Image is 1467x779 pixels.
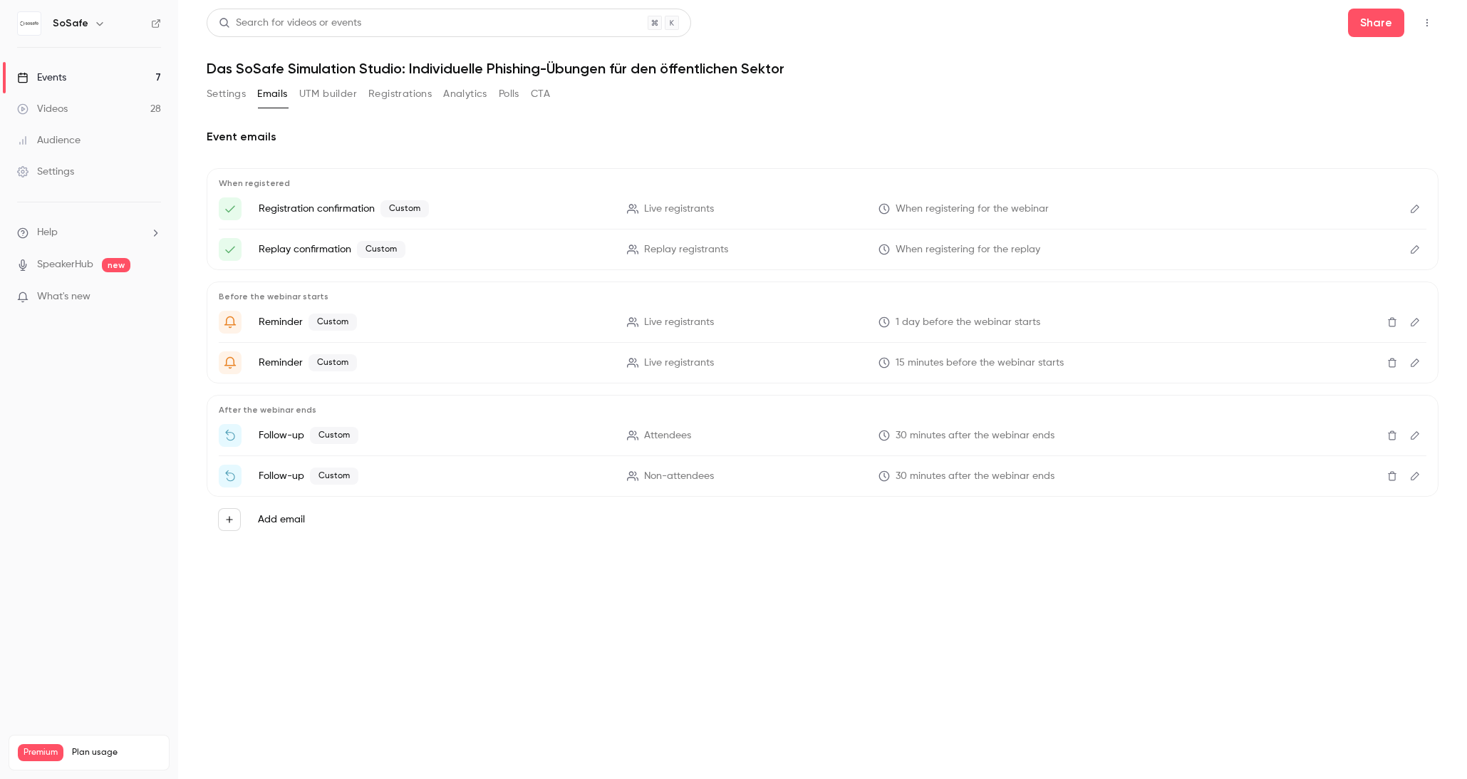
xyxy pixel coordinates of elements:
span: 30 minutes after the webinar ends [896,469,1054,484]
button: Edit [1404,311,1426,334]
p: Reminder [259,354,610,371]
button: Settings [207,83,246,105]
li: Die Aufzeichnung ist verfügbar ✅ – {{ event_name }} [219,238,1426,261]
h6: SoSafe [53,16,88,31]
button: Edit [1404,424,1426,447]
button: Edit [1404,465,1426,487]
button: Edit [1404,197,1426,220]
li: Wir haben dich vermisst! Hier ist die Aufzeichnung 🔄 - {{ event_name }} [219,465,1426,487]
div: Audience [17,133,81,148]
li: Morgen ist es soweit! 🚀 – {{ event_name }} [219,311,1426,334]
div: Search for videos or events [219,16,361,31]
span: When registering for the replay [896,242,1040,257]
span: Premium [18,744,63,761]
span: What's new [37,289,90,304]
button: Edit [1404,238,1426,261]
p: When registered [219,177,1426,189]
img: SoSafe [18,12,41,35]
button: Edit [1404,351,1426,374]
span: When registering for the webinar [896,202,1049,217]
span: Custom [309,314,357,331]
span: Help [37,225,58,240]
span: 1 day before the webinar starts [896,315,1040,330]
h2: Event emails [207,128,1439,145]
button: Polls [499,83,519,105]
iframe: Noticeable Trigger [144,291,161,304]
label: Add email [258,512,305,527]
li: Gleich ist es soweit! 🚀 – {{ event_name }} [219,351,1426,374]
button: Registrations [368,83,432,105]
li: help-dropdown-opener [17,225,161,240]
span: Custom [309,354,357,371]
span: Custom [380,200,429,217]
button: UTM builder [299,83,357,105]
button: Delete [1381,311,1404,334]
span: Live registrants [644,356,714,371]
button: Delete [1381,351,1404,374]
button: CTA [531,83,550,105]
h1: Das SoSafe Simulation Studio: Individuelle Phishing-Übungen für den öffentlichen Sektor [207,60,1439,77]
button: Delete [1381,465,1404,487]
span: Custom [310,427,358,444]
p: Replay confirmation [259,241,610,258]
span: Attendees [644,428,691,443]
span: new [102,258,130,272]
li: Ihre Anmeldung ist bestätigt! 🎉 – {{ event_name }} [219,197,1426,220]
span: Plan usage [72,747,160,758]
p: Follow-up [259,427,610,444]
span: Custom [357,241,405,258]
p: Registration confirmation [259,200,610,217]
span: 30 minutes after the webinar ends [896,428,1054,443]
span: Live registrants [644,202,714,217]
p: Before the webinar starts [219,291,1426,302]
span: 15 minutes before the webinar starts [896,356,1064,371]
button: Emails [257,83,287,105]
div: Events [17,71,66,85]
button: Share [1348,9,1404,37]
a: SpeakerHub [37,257,93,272]
p: Reminder [259,314,610,331]
div: Videos [17,102,68,116]
p: Follow-up [259,468,610,485]
p: After the webinar ends [219,404,1426,416]
button: Analytics [443,83,487,105]
li: Danke für deine Teilnahme! 🙌&nbsp;- {{ event_name }} [219,424,1426,447]
span: Custom [310,468,358,485]
button: Delete [1381,424,1404,447]
span: Replay registrants [644,242,728,257]
span: Non-attendees [644,469,714,484]
span: Live registrants [644,315,714,330]
div: Settings [17,165,74,179]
